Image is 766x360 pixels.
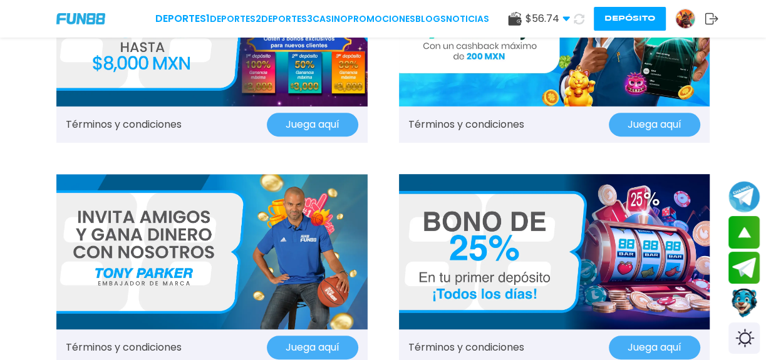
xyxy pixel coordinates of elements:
[446,13,489,26] a: NOTICIAS
[56,174,368,329] img: Promo Banner
[408,117,524,132] a: Términos y condiciones
[675,9,705,29] a: Avatar
[66,117,182,132] a: Términos y condiciones
[66,340,182,355] a: Términos y condiciones
[728,287,760,319] button: Contact customer service
[728,180,760,213] button: Join telegram channel
[609,113,700,136] button: Juega aquí
[56,13,105,24] img: Company Logo
[728,216,760,249] button: scroll up
[210,13,261,26] a: Deportes2
[609,336,700,359] button: Juega aquí
[408,340,524,355] a: Términos y condiciones
[313,13,348,26] a: CASINO
[676,9,695,28] img: Avatar
[267,113,358,136] button: Juega aquí
[155,11,210,26] a: Deportes1
[525,11,570,26] span: $ 56.74
[728,252,760,284] button: Join telegram
[348,13,415,26] a: Promociones
[594,7,666,31] button: Depósito
[399,174,710,329] img: Promo Banner
[261,13,313,26] a: Deportes3
[415,13,446,26] a: BLOGS
[267,336,358,359] button: Juega aquí
[728,322,760,354] div: Switch theme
